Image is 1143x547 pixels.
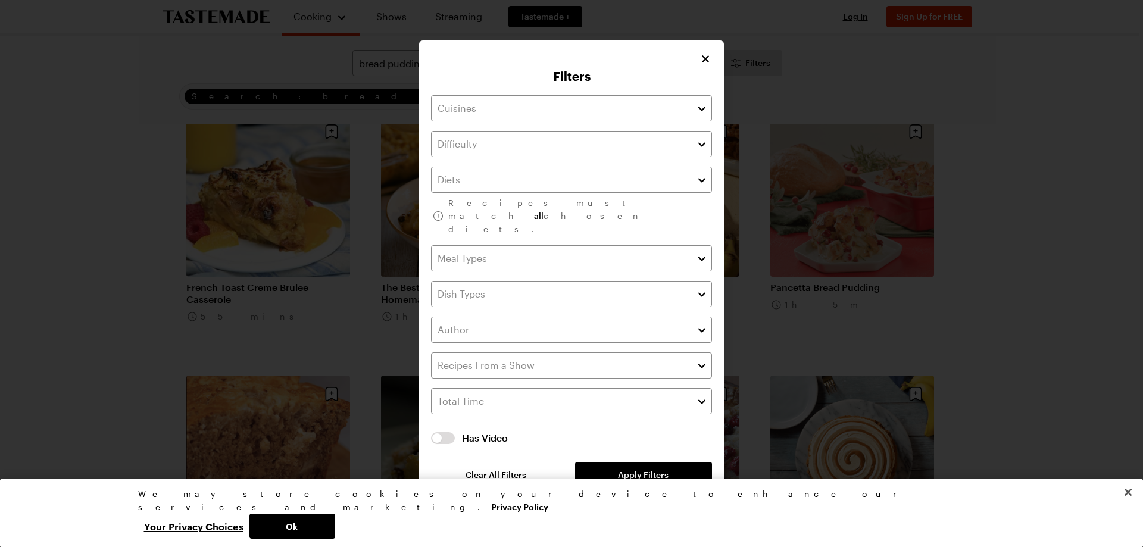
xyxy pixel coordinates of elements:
[431,352,712,379] input: Recipes From a Show
[431,69,712,83] h2: Filters
[138,514,249,539] button: Your Privacy Choices
[138,487,995,539] div: Privacy
[575,462,712,488] button: Apply Filters
[699,52,712,65] button: Close
[431,95,712,121] input: Cuisines
[431,281,712,307] input: Dish Types
[618,469,669,481] span: Apply Filters
[448,196,712,236] p: Recipes must match chosen diets.
[534,211,544,221] span: all
[249,514,335,539] button: Ok
[138,487,995,514] div: We may store cookies on your device to enhance our services and marketing.
[431,245,712,271] input: Meal Types
[462,431,712,445] span: Has Video
[431,469,561,481] button: Clear All Filters
[431,131,712,157] input: Difficulty
[431,317,712,343] input: Author
[431,388,712,414] input: Total Time
[431,167,712,193] input: Diets
[1115,479,1141,505] button: Close
[466,469,526,481] span: Clear All Filters
[491,501,548,512] a: More information about your privacy, opens in a new tab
